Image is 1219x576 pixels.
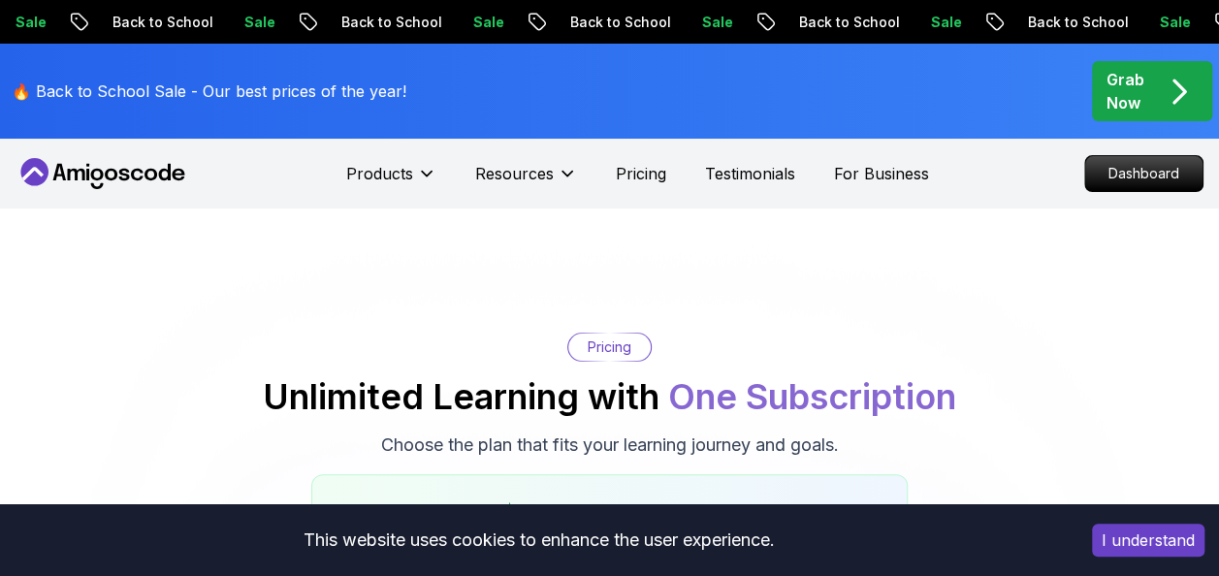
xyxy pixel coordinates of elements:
[668,375,956,418] span: One Subscription
[346,162,436,201] button: Products
[263,377,956,416] h2: Unlimited Learning with
[15,519,1063,561] div: This website uses cookies to enhance the user experience.
[588,337,631,357] p: Pricing
[456,13,518,32] p: Sale
[410,500,570,520] span: Total Value: $3,000+
[324,13,456,32] p: Back to School
[1092,524,1204,557] button: Accept cookies
[336,498,883,522] p: in courses, tools, and resources
[553,13,685,32] p: Back to School
[1107,68,1144,114] p: Grab Now
[346,162,413,185] p: Products
[616,162,666,185] a: Pricing
[834,162,929,185] a: For Business
[381,432,839,459] p: Choose the plan that fits your learning journey and goals.
[475,162,554,185] p: Resources
[12,80,406,103] p: 🔥 Back to School Sale - Our best prices of the year!
[227,13,289,32] p: Sale
[1085,156,1203,191] p: Dashboard
[1010,13,1142,32] p: Back to School
[685,13,747,32] p: Sale
[95,13,227,32] p: Back to School
[914,13,976,32] p: Sale
[1084,155,1203,192] a: Dashboard
[475,162,577,201] button: Resources
[1142,13,1204,32] p: Sale
[705,162,795,185] a: Testimonials
[782,13,914,32] p: Back to School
